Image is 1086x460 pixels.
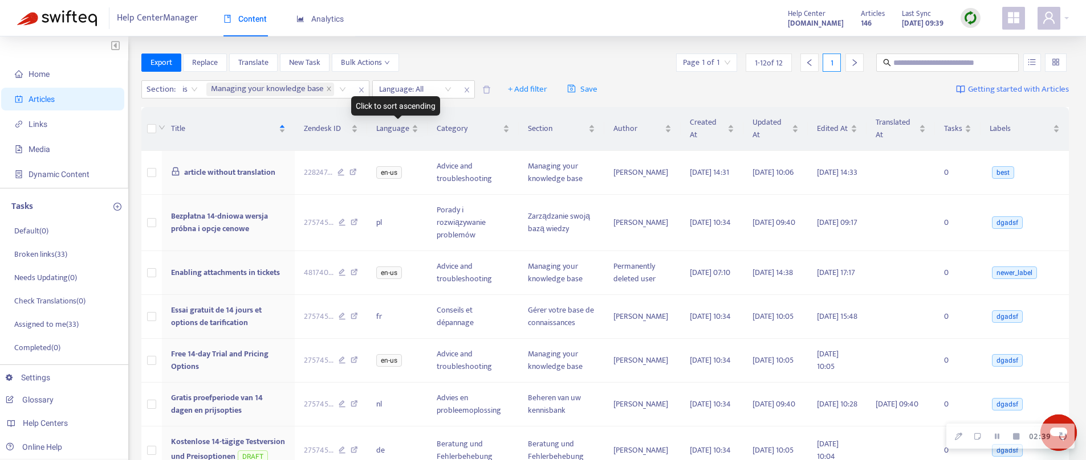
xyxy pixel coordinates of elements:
[117,7,198,29] span: Help Center Manager
[280,54,330,72] button: New Task
[1007,11,1020,24] span: appstore
[23,418,68,428] span: Help Centers
[935,295,981,339] td: 0
[29,145,50,154] span: Media
[15,170,23,178] span: container
[604,151,681,195] td: [PERSON_NAME]
[753,116,790,141] span: Updated At
[817,310,857,323] span: [DATE] 15:48
[992,166,1014,179] span: best
[428,151,519,195] td: Advice and troubleshooting
[519,151,604,195] td: Managing your knowledge base
[604,339,681,383] td: [PERSON_NAME]
[935,151,981,195] td: 0
[817,397,857,410] span: [DATE] 10:28
[326,86,332,93] span: close
[604,107,681,151] th: Author
[690,266,730,279] span: [DATE] 07:10
[17,10,97,26] img: Swifteq
[753,354,794,367] span: [DATE] 10:05
[14,295,86,307] p: Check Translations ( 0 )
[206,83,334,96] span: Managing your knowledge base
[944,122,962,135] span: Tasks
[935,107,981,151] th: Tasks
[171,303,262,329] span: Essai gratuit de 14 jours et options de tarification
[304,216,333,229] span: 275745 ...
[519,195,604,251] td: Zarządzanie swoją bazą wiedzy
[992,310,1023,323] span: dgadsf
[519,251,604,295] td: Managing your knowledge base
[428,251,519,295] td: Advice and troubleshooting
[354,83,369,97] span: close
[238,56,269,69] span: Translate
[1028,58,1036,66] span: unordered-list
[861,17,872,30] strong: 146
[753,216,795,229] span: [DATE] 09:40
[384,60,390,65] span: down
[428,383,519,426] td: Advies en probleemoplossing
[171,167,180,176] span: lock
[808,107,867,151] th: Edited At
[902,17,943,30] strong: [DATE] 09:39
[690,216,731,229] span: [DATE] 10:34
[296,15,304,23] span: area-chart
[332,54,399,72] button: Bulk Actionsdown
[184,166,275,179] span: article without translation
[341,56,390,69] span: Bulk Actions
[367,383,428,426] td: nl
[567,84,576,93] span: save
[376,122,409,135] span: Language
[376,266,402,279] span: en-us
[6,373,50,382] a: Settings
[113,203,121,211] span: plus-circle
[817,266,855,279] span: [DATE] 17:17
[753,443,794,457] span: [DATE] 10:05
[428,339,519,383] td: Advice and troubleshooting
[861,7,885,20] span: Articles
[482,85,491,94] span: delete
[604,383,681,426] td: [PERSON_NAME]
[171,266,280,279] span: Enabling attachments in tickets
[183,54,227,72] button: Replace
[613,122,662,135] span: Author
[981,107,1069,151] th: Labels
[499,80,556,98] button: + Add filter
[15,120,23,128] span: link
[211,83,324,96] span: Managing your knowledge base
[690,166,729,179] span: [DATE] 14:31
[437,122,501,135] span: Category
[902,7,931,20] span: Last Sync
[883,59,891,67] span: search
[304,166,332,179] span: 228247 ...
[753,310,794,323] span: [DATE] 10:05
[367,195,428,251] td: pl
[604,295,681,339] td: [PERSON_NAME]
[6,442,62,451] a: Online Help
[753,266,793,279] span: [DATE] 14:38
[304,398,333,410] span: 275745 ...
[867,107,935,151] th: Translated At
[992,216,1023,229] span: dgadsf
[690,310,731,323] span: [DATE] 10:34
[690,116,725,141] span: Created At
[229,54,278,72] button: Translate
[876,116,917,141] span: Translated At
[519,107,604,151] th: Section
[223,15,231,23] span: book
[14,342,60,354] p: Completed ( 0 )
[806,59,814,67] span: left
[376,354,402,367] span: en-us
[296,14,344,23] span: Analytics
[6,395,54,404] a: Glossary
[15,145,23,153] span: file-image
[519,383,604,426] td: Beheren van uw kennisbank
[171,122,276,135] span: Title
[690,443,731,457] span: [DATE] 10:34
[935,339,981,383] td: 0
[567,83,597,96] span: Save
[14,272,77,284] p: Needs Updating ( 0 )
[851,59,859,67] span: right
[876,397,918,410] span: [DATE] 09:40
[968,83,1069,96] span: Getting started with Articles
[11,200,33,213] p: Tasks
